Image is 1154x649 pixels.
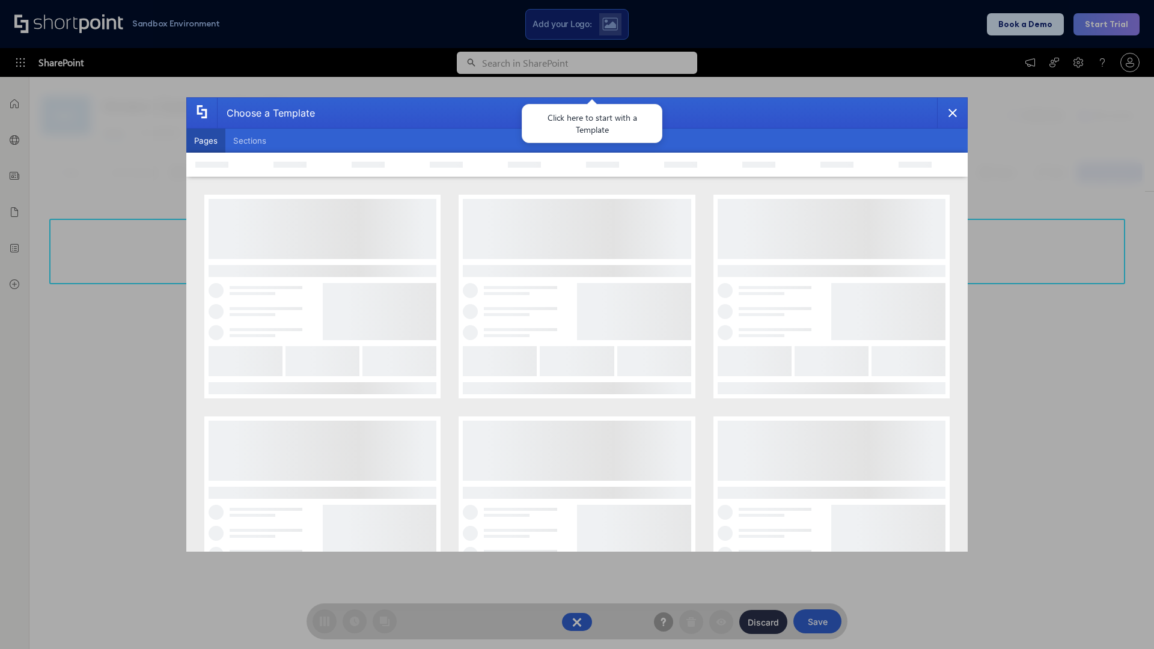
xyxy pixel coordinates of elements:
[186,129,225,153] button: Pages
[217,98,315,128] div: Choose a Template
[186,97,968,552] div: template selector
[1094,591,1154,649] iframe: Chat Widget
[225,129,274,153] button: Sections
